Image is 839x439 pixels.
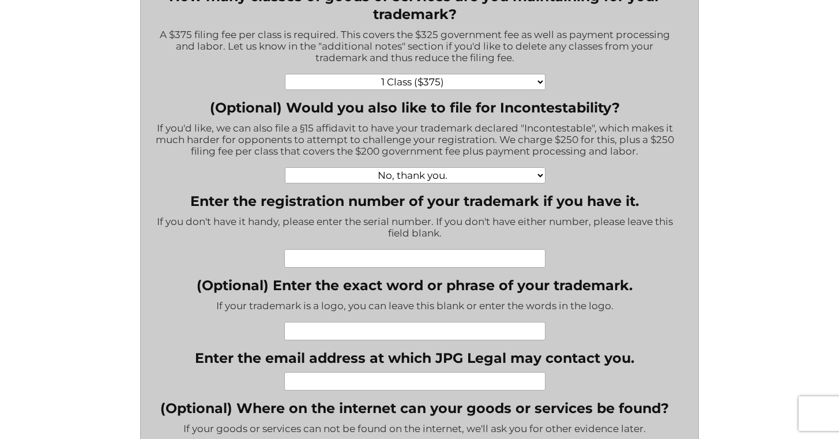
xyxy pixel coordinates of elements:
label: Enter the registration number of your trademark if you have it. [190,193,639,211]
label: (Optional) Enter the exact word or phrase of your trademark. [197,277,633,295]
div: If you don't have it handy, please enter the serial number. If you don't have either number, plea... [149,216,680,245]
div: A $375 filing fee per class is required. This covers the $325 government fee as well as payment p... [149,29,680,69]
label: (Optional) Would you also like to file for Incontestability? [210,99,620,117]
label: (Optional) Where on the internet can your goods or services be found? [160,400,669,418]
div: If your trademark is a logo, you can leave this blank or enter the words in the logo. [149,300,680,317]
label: Enter the email address at which JPG Legal may contact you. [195,350,634,367]
div: If you'd like, we can also file a §15 affidavit to have your trademark declared "Incontestable", ... [149,122,680,163]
